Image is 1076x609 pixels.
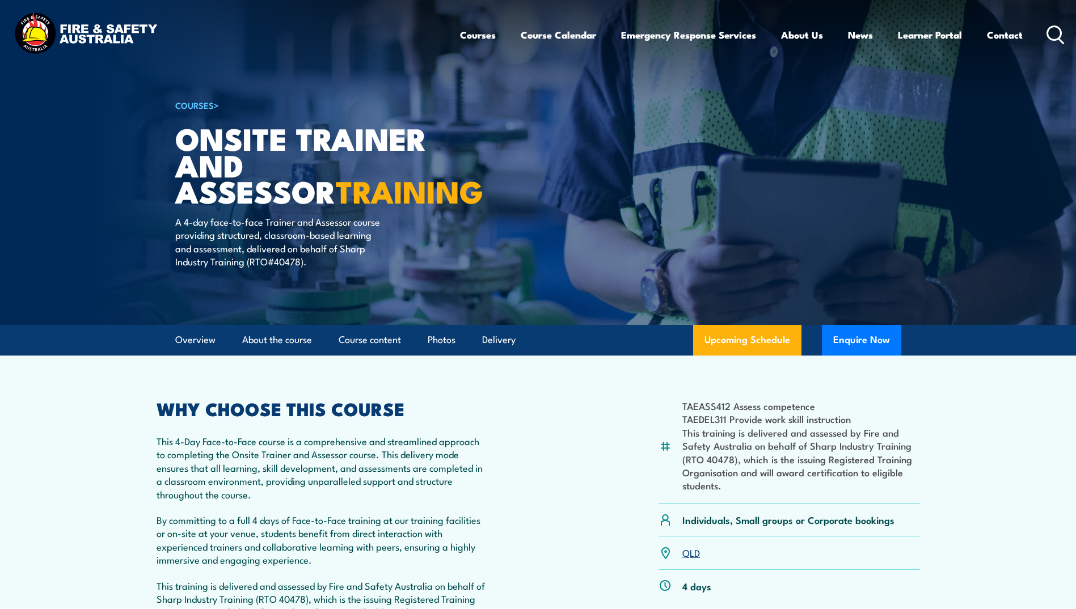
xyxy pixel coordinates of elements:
[822,325,901,356] button: Enquire Now
[682,580,711,593] p: 4 days
[175,98,455,112] h6: >
[175,325,216,355] a: Overview
[781,20,823,50] a: About Us
[987,20,1023,50] a: Contact
[682,426,920,492] li: This training is delivered and assessed by Fire and Safety Australia on behalf of Sharp Industry ...
[621,20,756,50] a: Emergency Response Services
[521,20,596,50] a: Course Calendar
[336,167,483,214] strong: TRAINING
[682,412,920,425] li: TAEDEL311 Provide work skill instruction
[898,20,962,50] a: Learner Portal
[175,125,455,204] h1: Onsite Trainer and Assessor
[157,513,488,566] p: By committing to a full 4 days of Face-to-Face training at our training facilities or on-site at ...
[682,399,920,412] li: TAEASS412 Assess competence
[460,20,496,50] a: Courses
[482,325,516,355] a: Delivery
[175,99,214,111] a: COURSES
[175,215,382,268] p: A 4-day face-to-face Trainer and Assessor course providing structured, classroom-based learning a...
[693,325,801,356] a: Upcoming Schedule
[242,325,312,355] a: About the course
[157,400,488,416] h2: WHY CHOOSE THIS COURSE
[848,20,873,50] a: News
[339,325,401,355] a: Course content
[428,325,455,355] a: Photos
[682,513,894,526] p: Individuals, Small groups or Corporate bookings
[157,434,488,501] p: This 4-Day Face-to-Face course is a comprehensive and streamlined approach to completing the Onsi...
[682,545,700,559] a: QLD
